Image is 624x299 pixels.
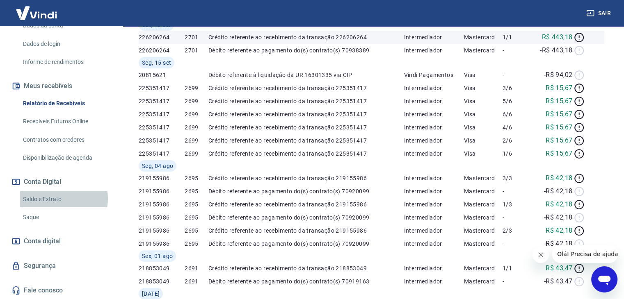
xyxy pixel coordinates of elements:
[185,264,208,272] p: 2691
[464,84,503,92] p: Visa
[185,33,208,41] p: 2701
[404,200,464,208] p: Intermediador
[464,213,503,222] p: Mastercard
[464,149,503,158] p: Visa
[139,84,185,92] p: 225351417
[10,77,113,95] button: Meus recebíveis
[404,277,464,285] p: Intermediador
[503,46,532,54] p: -
[185,123,208,131] p: 2699
[139,123,185,131] p: 225351417
[185,187,208,195] p: 2695
[139,264,185,272] p: 218853049
[503,136,532,145] p: 2/6
[464,136,503,145] p: Visa
[208,33,404,41] p: Crédito referente ao recebimento da transação 226206264
[404,264,464,272] p: Intermediador
[464,110,503,118] p: Visa
[540,45,572,55] p: -R$ 443,18
[185,149,208,158] p: 2699
[546,136,572,145] p: R$ 15,67
[544,276,573,286] p: -R$ 43,47
[185,110,208,118] p: 2699
[404,149,464,158] p: Intermediador
[208,71,404,79] p: Débito referente à liquidação da UR 16301335 via CIP
[208,213,404,222] p: Débito referente ao pagamento do(s) contrato(s) 70920099
[552,245,617,263] iframe: Mensagem da empresa
[139,136,185,145] p: 225351417
[404,84,464,92] p: Intermediador
[5,6,69,12] span: Olá! Precisa de ajuda?
[139,71,185,79] p: 20815621
[10,257,113,275] a: Segurança
[544,239,573,249] p: -R$ 42,18
[139,200,185,208] p: 219155986
[139,240,185,248] p: 219155986
[185,227,208,235] p: 2695
[208,84,404,92] p: Crédito referente ao recebimento da transação 225351417
[142,252,173,260] span: Sex, 01 ago
[10,0,63,25] img: Vindi
[546,263,572,273] p: R$ 43,47
[503,227,532,235] p: 2/3
[208,136,404,145] p: Crédito referente ao recebimento da transação 225351417
[404,71,464,79] p: Vindi Pagamentos
[591,266,617,292] iframe: Botão para abrir a janela de mensagens
[142,290,160,298] span: [DATE]
[464,187,503,195] p: Mastercard
[139,213,185,222] p: 219155986
[464,71,503,79] p: Visa
[404,213,464,222] p: Intermediador
[503,71,532,79] p: -
[464,277,503,285] p: Mastercard
[404,33,464,41] p: Intermediador
[503,84,532,92] p: 3/6
[546,173,572,183] p: R$ 42,18
[185,240,208,248] p: 2695
[139,149,185,158] p: 225351417
[185,84,208,92] p: 2699
[139,110,185,118] p: 225351417
[208,46,404,54] p: Débito referente ao pagamento do(s) contrato(s) 70938389
[546,199,572,209] p: R$ 42,18
[20,36,113,52] a: Dados de login
[185,46,208,54] p: 2701
[20,191,113,208] a: Saldo e Extrato
[185,174,208,182] p: 2695
[20,113,113,130] a: Recebíveis Futuros Online
[464,33,503,41] p: Mastercard
[404,46,464,54] p: Intermediador
[20,131,113,148] a: Contratos com credores
[546,96,572,106] p: R$ 15,67
[546,109,572,119] p: R$ 15,67
[585,6,614,21] button: Sair
[544,186,573,196] p: -R$ 42,18
[503,97,532,105] p: 5/6
[139,277,185,285] p: 218853049
[20,54,113,70] a: Informe de rendimentos
[185,136,208,145] p: 2699
[10,232,113,250] a: Conta digital
[503,200,532,208] p: 1/3
[533,247,549,263] iframe: Fechar mensagem
[404,187,464,195] p: Intermediador
[185,277,208,285] p: 2691
[185,213,208,222] p: 2695
[404,136,464,145] p: Intermediador
[404,174,464,182] p: Intermediador
[503,240,532,248] p: -
[404,227,464,235] p: Intermediador
[503,123,532,131] p: 4/6
[208,149,404,158] p: Crédito referente ao recebimento da transação 225351417
[142,59,171,67] span: Seg, 15 set
[185,200,208,208] p: 2695
[404,110,464,118] p: Intermediador
[185,97,208,105] p: 2699
[139,46,185,54] p: 226206264
[24,236,61,247] span: Conta digital
[139,97,185,105] p: 225351417
[208,264,404,272] p: Crédito referente ao recebimento da transação 218853049
[546,122,572,132] p: R$ 15,67
[503,213,532,222] p: -
[208,200,404,208] p: Crédito referente ao recebimento da transação 219155986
